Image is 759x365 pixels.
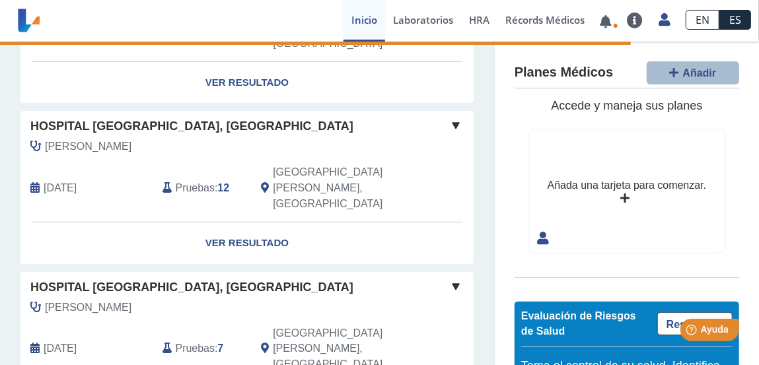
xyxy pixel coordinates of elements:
a: Ver Resultado [20,62,474,104]
b: 12 [217,182,229,193]
div: Añada una tarjeta para comenzar. [548,178,706,193]
span: Accede y maneja sus planes [551,99,702,112]
div: : [153,164,252,212]
a: Ver Resultado [20,222,474,264]
span: Pruebas [176,341,215,356]
a: EN [686,10,719,30]
span: 2024-06-26 [44,180,77,196]
span: 2023-06-20 [44,341,77,356]
h4: Planes Médicos [515,65,613,81]
iframe: Help widget launcher [641,314,744,350]
span: Rodriguez Rohena, Maria [45,139,131,154]
a: ES [719,10,751,30]
span: Hospital [GEOGRAPHIC_DATA], [GEOGRAPHIC_DATA] [30,279,353,296]
span: HRA [469,13,489,26]
span: Hospital [GEOGRAPHIC_DATA], [GEOGRAPHIC_DATA] [30,117,353,135]
span: Pruebas [176,180,215,196]
span: San Juan, PR [273,164,406,212]
button: Añadir [647,61,739,84]
a: Resultados [657,312,733,335]
span: Añadir [683,67,717,79]
span: Soto Vega, Elisabeth [45,300,131,315]
span: Evaluación de Riesgos de Salud [521,310,636,337]
b: 7 [217,343,223,354]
